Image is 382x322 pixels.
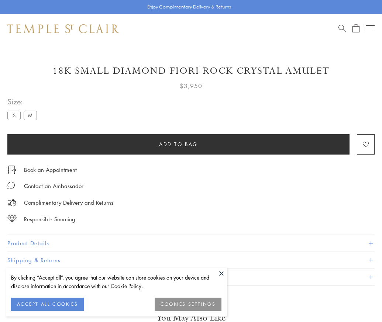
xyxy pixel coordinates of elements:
div: By clicking “Accept all”, you agree that our website can store cookies on your device and disclos... [11,273,221,290]
button: ACCEPT ALL COOKIES [11,298,84,311]
button: Product Details [7,235,375,252]
label: S [7,111,21,120]
span: Size: [7,96,40,108]
a: Search [338,24,346,33]
img: Temple St. Clair [7,24,119,33]
button: Add to bag [7,134,350,155]
label: M [24,111,37,120]
img: icon_appointment.svg [7,166,16,174]
span: $3,950 [180,81,202,91]
div: Contact an Ambassador [24,181,83,191]
button: COOKIES SETTINGS [155,298,221,311]
button: Shipping & Returns [7,252,375,269]
p: Complimentary Delivery and Returns [24,198,113,207]
p: Enjoy Complimentary Delivery & Returns [147,3,231,11]
a: Open Shopping Bag [352,24,359,33]
div: Responsible Sourcing [24,215,75,224]
a: Book an Appointment [24,166,77,174]
img: MessageIcon-01_2.svg [7,181,15,189]
h1: 18K Small Diamond Fiori Rock Crystal Amulet [7,65,375,77]
span: Add to bag [159,140,198,148]
button: Open navigation [366,24,375,33]
img: icon_sourcing.svg [7,215,17,222]
img: icon_delivery.svg [7,198,17,207]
